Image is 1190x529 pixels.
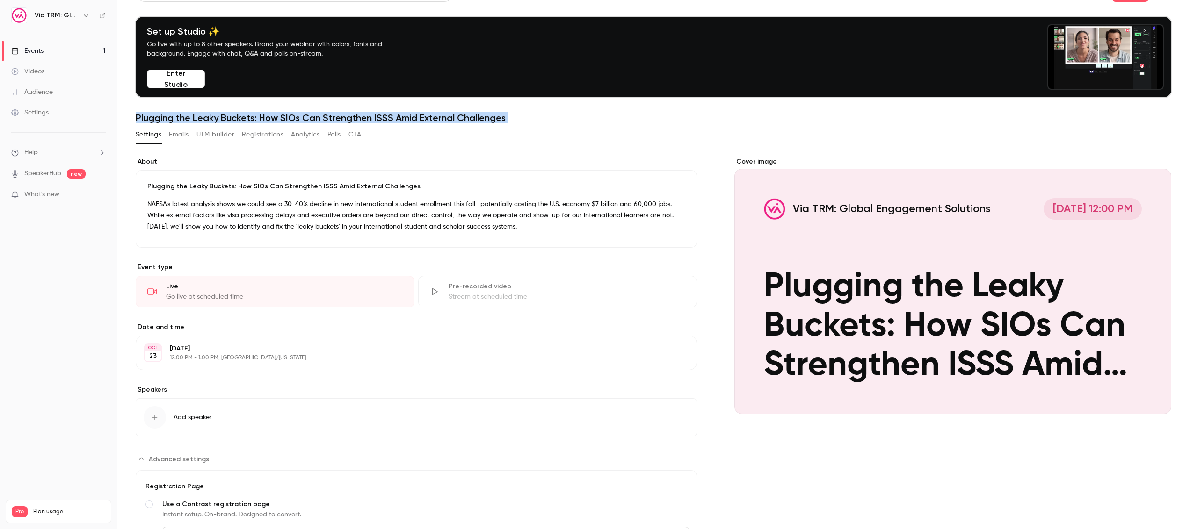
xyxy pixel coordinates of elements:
[162,510,689,519] div: Instant setup. On-brand. Designed to convert.
[136,322,697,332] label: Date and time
[136,385,697,394] label: Speakers
[734,157,1171,414] section: Cover image
[291,127,320,142] button: Analytics
[170,344,647,353] p: [DATE]
[11,87,53,97] div: Audience
[147,199,685,232] p: NAFSA's latest analysis shows we could see a 30-40% decline in new international student enrollme...
[24,169,61,179] a: SpeakerHub
[327,127,341,142] button: Polls
[147,70,205,88] button: Enter Studio
[136,398,697,436] button: Add speaker
[136,263,697,272] p: Event type
[149,351,157,361] p: 23
[11,67,44,76] div: Videos
[170,354,647,362] p: 12:00 PM - 1:00 PM, [GEOGRAPHIC_DATA]/[US_STATE]
[11,108,49,117] div: Settings
[169,127,189,142] button: Emails
[144,482,689,491] div: Registration Page
[136,157,697,166] label: About
[136,112,1171,123] h1: Plugging the Leaky Buckets: How SIOs Can Strengthen ISSS Amid External Challenges
[12,8,27,23] img: Via TRM: Global Engagement Solutions
[33,508,105,515] span: Plan usage
[348,127,361,142] button: CTA
[734,157,1171,166] label: Cover image
[12,506,28,517] span: Pro
[242,127,283,142] button: Registrations
[11,46,44,56] div: Events
[67,169,86,179] span: new
[147,182,685,191] p: Plugging the Leaky Buckets: How SIOs Can Strengthen ISSS Amid External Challenges
[196,127,234,142] button: UTM builder
[136,127,161,142] button: Settings
[418,276,697,307] div: Pre-recorded videoStream at scheduled time
[149,454,209,464] span: Advanced settings
[94,191,106,199] iframe: Noticeable Trigger
[449,292,685,301] div: Stream at scheduled time
[147,40,404,58] p: Go live with up to 8 other speakers. Brand your webinar with colors, fonts and background. Engage...
[166,292,403,301] div: Go live at scheduled time
[145,344,161,351] div: OCT
[166,282,403,291] div: Live
[24,190,59,200] span: What's new
[162,500,689,509] span: Use a Contrast registration page
[24,148,38,157] span: Help
[136,451,215,466] button: Advanced settings
[136,276,414,307] div: LiveGo live at scheduled time
[35,11,79,20] h6: Via TRM: Global Engagement Solutions
[174,413,212,422] span: Add speaker
[449,282,685,291] div: Pre-recorded video
[147,26,404,37] h4: Set up Studio ✨
[11,148,106,157] li: help-dropdown-opener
